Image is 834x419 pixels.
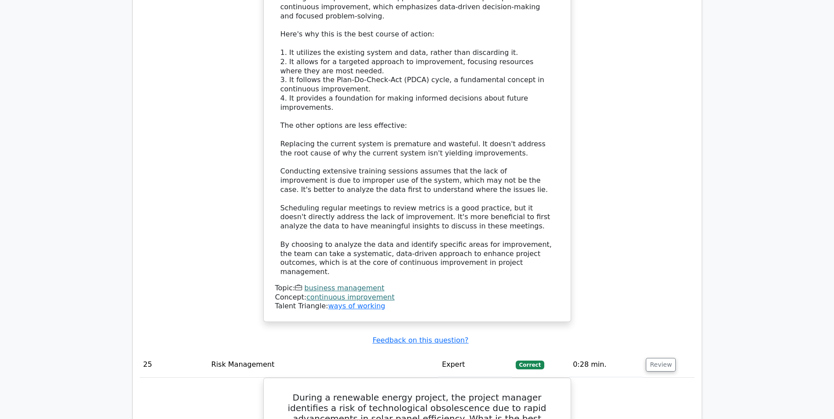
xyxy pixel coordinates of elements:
a: ways of working [328,302,385,310]
td: Expert [438,352,512,377]
td: 25 [140,352,208,377]
div: Concept: [275,293,559,302]
td: Risk Management [208,352,439,377]
button: Review [646,358,676,372]
a: business management [304,284,384,292]
a: continuous improvement [306,293,394,301]
div: Talent Triangle: [275,284,559,311]
span: Correct [516,361,544,369]
div: Topic: [275,284,559,293]
td: 0:28 min. [569,352,642,377]
a: Feedback on this question? [372,336,468,344]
